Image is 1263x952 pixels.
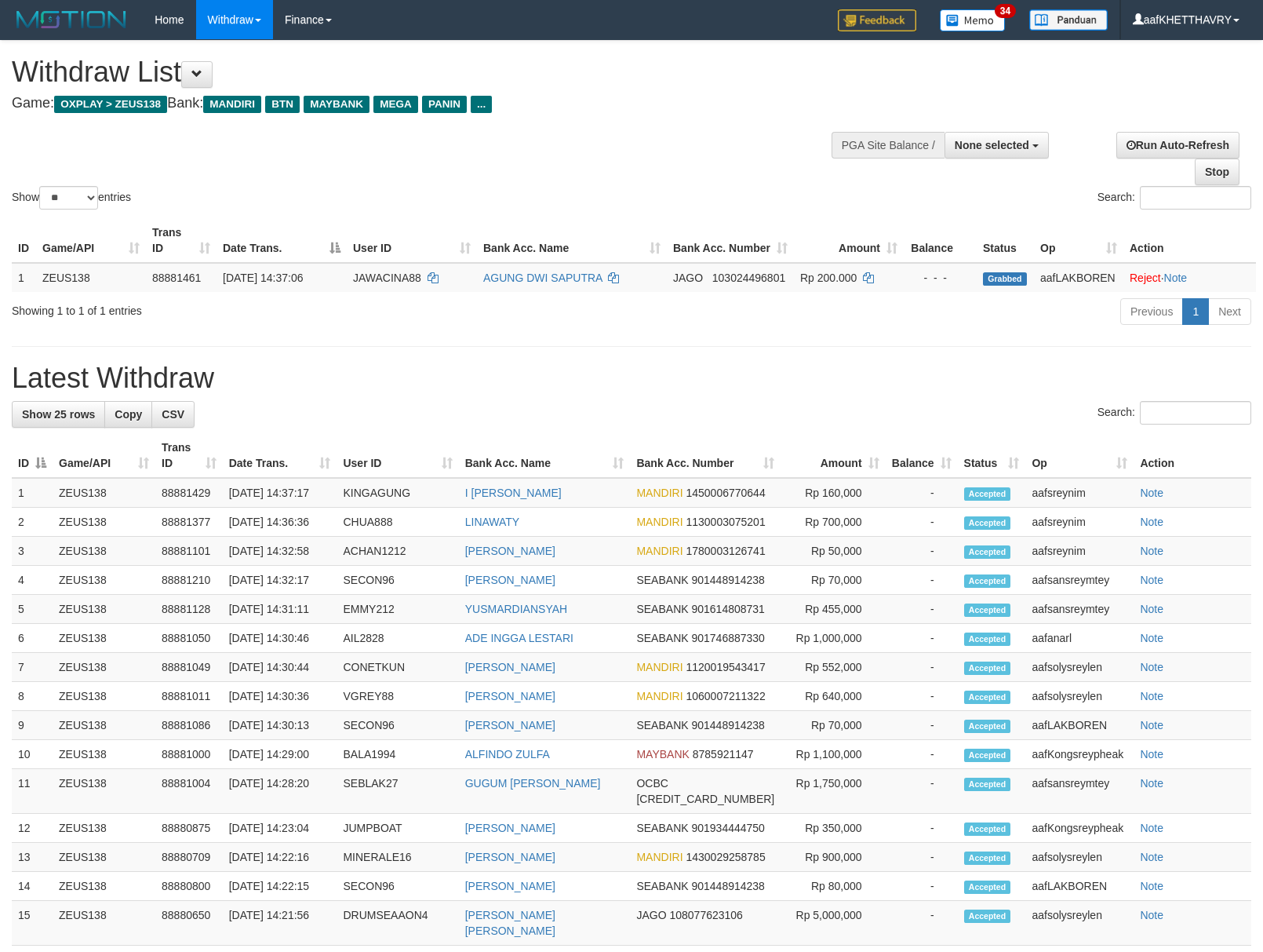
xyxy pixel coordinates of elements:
td: ZEUS138 [53,769,155,814]
td: - [886,843,958,872]
td: 88881377 [155,508,223,537]
span: SEABANK [636,632,688,644]
td: Rp 350,000 [781,814,885,843]
th: Balance [904,218,977,263]
a: Note [1140,909,1163,921]
td: - [886,769,958,814]
span: Copy 901614808731 to clipboard [691,603,764,615]
td: aafsreynim [1025,478,1134,508]
td: ZEUS138 [53,814,155,843]
td: aafanarl [1025,624,1134,653]
td: 5 [12,595,53,624]
a: Note [1140,574,1163,586]
td: 3 [12,537,53,566]
td: 13 [12,843,53,872]
th: Op: activate to sort column ascending [1025,433,1134,478]
td: 88880875 [155,814,223,843]
td: Rp 455,000 [781,595,885,624]
span: SEABANK [636,603,688,615]
span: MAYBANK [636,748,689,761]
span: Copy 901934444750 to clipboard [691,822,764,834]
a: Next [1208,298,1251,325]
td: 10 [12,740,53,769]
span: Copy 901448914238 to clipboard [691,574,764,586]
img: Feedback.jpg [838,9,916,31]
td: aafsolysreylen [1025,843,1134,872]
th: Trans ID: activate to sort column ascending [155,433,223,478]
span: Rp 200.000 [800,272,857,284]
span: MANDIRI [636,661,682,673]
td: Rp 700,000 [781,508,885,537]
a: Show 25 rows [12,401,105,428]
td: [DATE] 14:21:56 [223,901,337,946]
td: aafsansreymtey [1025,769,1134,814]
span: Copy 693817527163 to clipboard [636,793,774,805]
th: Status: activate to sort column ascending [958,433,1026,478]
img: MOTION_logo.png [12,8,131,31]
td: 88880800 [155,872,223,901]
td: 88881049 [155,653,223,682]
span: Accepted [964,545,1011,559]
span: SEABANK [636,719,688,731]
td: DRUMSEAAON4 [337,901,458,946]
td: VGREY88 [337,682,458,711]
td: ZEUS138 [53,537,155,566]
a: Note [1140,632,1163,644]
a: GUGUM [PERSON_NAME] [465,777,601,790]
td: - [886,595,958,624]
td: 88881086 [155,711,223,740]
span: Accepted [964,691,1011,704]
span: Accepted [964,881,1011,894]
th: Op: activate to sort column ascending [1034,218,1123,263]
a: Note [1140,880,1163,892]
td: EMMY212 [337,595,458,624]
a: Copy [104,401,152,428]
span: OXPLAY > ZEUS138 [54,96,167,113]
span: Accepted [964,662,1011,675]
td: [DATE] 14:22:15 [223,872,337,901]
td: 4 [12,566,53,595]
td: 9 [12,711,53,740]
span: Accepted [964,604,1011,617]
th: Action [1123,218,1256,263]
th: Bank Acc. Number: activate to sort column ascending [630,433,781,478]
a: [PERSON_NAME] [465,822,555,834]
td: BALA1994 [337,740,458,769]
span: Grabbed [983,272,1027,286]
td: ZEUS138 [53,872,155,901]
td: aafKongsreypheak [1025,814,1134,843]
td: 2 [12,508,53,537]
td: - [886,814,958,843]
span: Accepted [964,852,1011,865]
td: ZEUS138 [53,478,155,508]
span: Copy 1120019543417 to clipboard [686,661,765,673]
td: ZEUS138 [53,624,155,653]
th: Bank Acc. Number: activate to sort column ascending [667,218,794,263]
a: I [PERSON_NAME] [465,487,562,499]
h4: Game: Bank: [12,96,826,111]
a: Note [1140,748,1163,761]
th: Date Trans.: activate to sort column descending [217,218,347,263]
div: Showing 1 to 1 of 1 entries [12,297,515,319]
a: Note [1164,272,1188,284]
td: [DATE] 14:22:16 [223,843,337,872]
td: 88881128 [155,595,223,624]
button: None selected [945,132,1049,159]
a: [PERSON_NAME] [PERSON_NAME] [465,909,555,937]
td: Rp 50,000 [781,537,885,566]
span: Accepted [964,720,1011,733]
a: Note [1140,603,1163,615]
span: Copy 901448914238 to clipboard [691,880,764,892]
td: 11 [12,769,53,814]
td: [DATE] 14:30:13 [223,711,337,740]
td: 88880650 [155,901,223,946]
td: aafKongsreypheak [1025,740,1134,769]
th: Date Trans.: activate to sort column ascending [223,433,337,478]
span: PANIN [422,96,467,113]
span: Accepted [964,574,1011,588]
td: ACHAN1212 [337,537,458,566]
td: aafLAKBOREN [1034,263,1123,292]
td: JUMPBOAT [337,814,458,843]
span: CSV [162,408,184,421]
a: Note [1140,822,1163,834]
